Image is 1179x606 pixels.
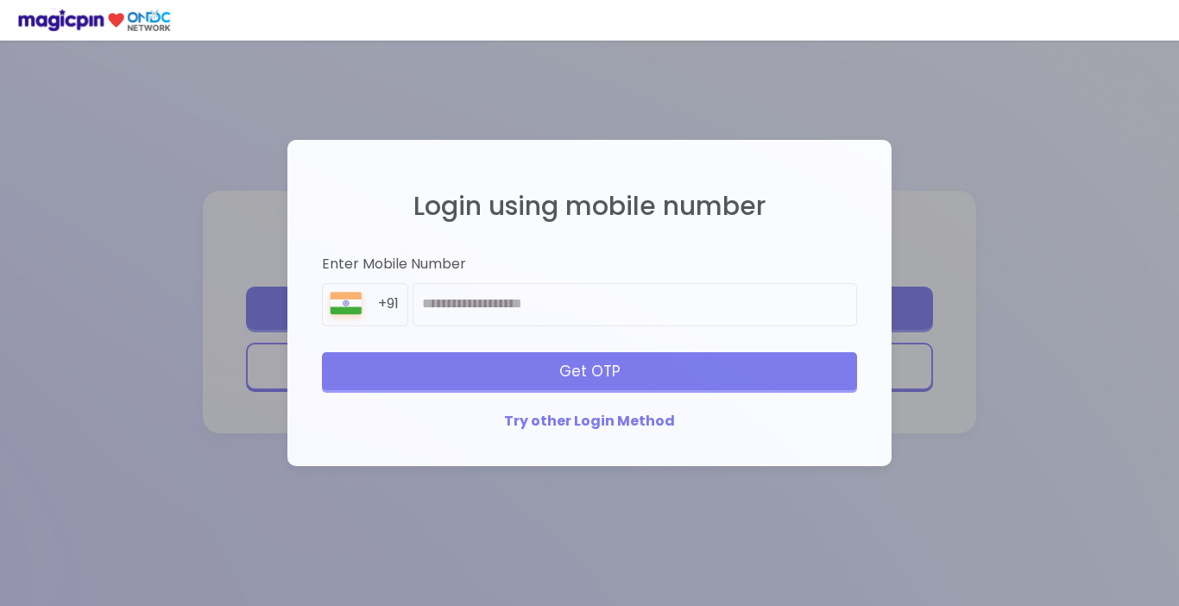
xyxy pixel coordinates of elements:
h2: Login using mobile number [322,192,857,220]
div: Get OTP [322,352,857,390]
div: +91 [378,294,407,314]
img: ondc-logo-new-small.8a59708e.svg [17,9,171,32]
img: 8BGLRPwvQ+9ZgAAAAASUVORK5CYII= [323,288,369,325]
div: Enter Mobile Number [322,255,857,275]
div: Try other Login Method [322,412,857,432]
